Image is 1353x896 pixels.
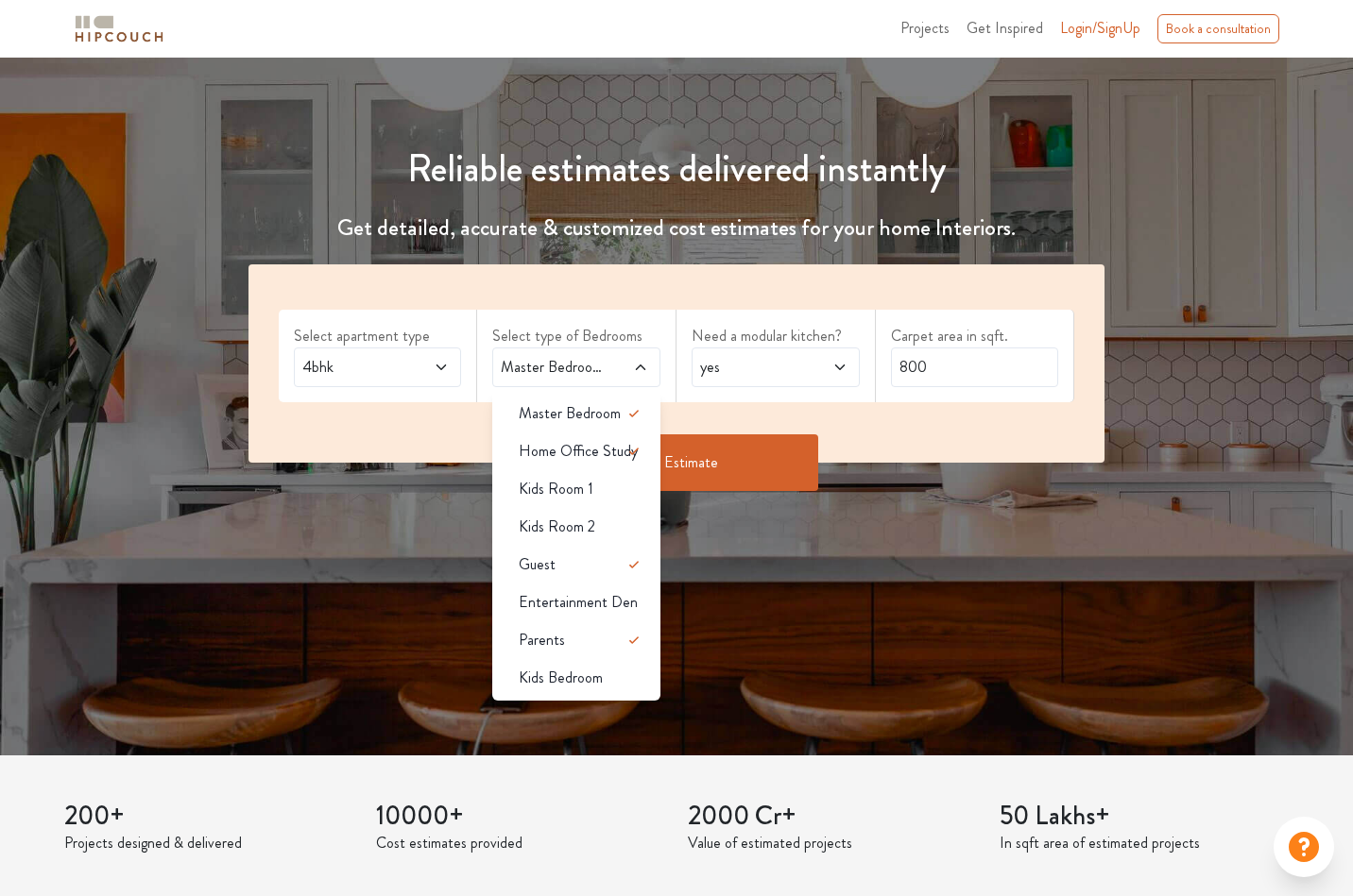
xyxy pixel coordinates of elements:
label: Need a modular kitchen? [692,325,860,347]
label: Select apartment type [294,325,462,347]
h3: 2000 Cr+ [688,801,977,833]
input: Enter area sqft [891,347,1059,387]
span: Get Inspired [967,17,1043,39]
span: Entertainment Den [519,591,638,614]
h4: Get detailed, accurate & customized cost estimates for your home Interiors. [237,214,1117,242]
span: Master Bedroom [519,402,621,425]
div: Book a consultation [1157,14,1279,43]
span: Kids Room 1 [519,478,593,500]
p: Projects designed & delivered [64,832,353,854]
p: In sqft area of estimated projects [1000,832,1289,854]
span: Home Office Study [519,440,638,463]
span: Parents [519,629,565,651]
span: logo-horizontal.svg [72,8,166,50]
button: Get Estimate [535,434,818,491]
img: logo-horizontal.svg [72,12,166,45]
h1: Reliable estimates delivered instantly [237,146,1117,192]
span: 4bhk [299,356,412,379]
h3: 50 Lakhs+ [1000,801,1289,833]
span: Kids Bedroom [519,667,603,689]
h3: 200+ [64,801,353,833]
span: yes [696,356,810,379]
label: Carpet area in sqft. [891,325,1059,347]
span: Projects [900,17,950,39]
span: Master Bedroom,Home Office Study,Guest,Parents [497,356,610,379]
span: Kids Room 2 [519,516,595,538]
p: Cost estimates provided [376,832,665,854]
h3: 10000+ [376,801,665,833]
p: Value of estimated projects [688,832,977,854]
span: Login/SignUp [1060,17,1140,39]
label: Select type of Bedrooms [492,325,660,347]
span: Guest [519,553,556,576]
